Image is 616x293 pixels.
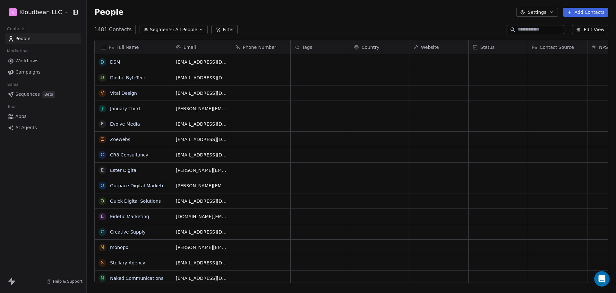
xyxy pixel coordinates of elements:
[594,271,610,287] div: Open Intercom Messenger
[101,228,104,235] div: C
[116,44,139,50] span: Full Name
[469,40,528,54] div: Status
[101,151,104,158] div: C
[15,113,27,120] span: Apps
[176,260,227,266] span: [EMAIL_ADDRESS][DOMAIN_NAME]
[110,276,163,281] a: Naked Communications
[110,183,169,188] a: Outpace Digital Marketing
[563,8,608,17] button: Add Contacts
[5,122,81,133] a: AI Agents
[100,198,104,204] div: Q
[110,91,137,96] a: Vital Design
[4,24,28,34] span: Contacts
[302,44,312,50] span: Tags
[19,8,62,16] span: Kloudbean LLC
[15,69,40,75] span: Campaigns
[172,40,231,54] div: Email
[243,44,276,50] span: Phone Number
[100,182,104,189] div: O
[176,75,227,81] span: [EMAIL_ADDRESS][DOMAIN_NAME]
[95,40,172,54] div: Full Name
[110,260,145,265] a: Stellary Agency
[5,33,81,44] a: People
[110,75,146,80] a: Digital ByteTeck
[101,136,104,143] div: Z
[100,244,104,251] div: m
[176,213,227,220] span: [DOMAIN_NAME][EMAIL_ADDRESS][DOMAIN_NAME]
[4,80,21,89] span: Sales
[516,8,558,17] button: Settings
[101,213,104,220] div: E
[110,199,161,204] a: Quick Digital Solutions
[176,121,227,127] span: [EMAIL_ADDRESS][DOMAIN_NAME]
[110,106,140,111] a: January Third
[176,275,227,281] span: [EMAIL_ADDRESS][DOMAIN_NAME]
[110,214,149,219] a: Eidetic Marketing
[231,40,290,54] div: Phone Number
[540,44,574,50] span: Contact Source
[53,279,82,284] span: Help & Support
[110,152,148,157] a: CR8 Consultancy
[4,46,30,56] span: Marketing
[5,67,81,77] a: Campaigns
[175,26,197,33] span: All People
[11,9,14,15] span: K
[176,182,227,189] span: [PERSON_NAME][EMAIL_ADDRESS][DOMAIN_NAME]
[4,102,20,111] span: Tools
[350,40,409,54] div: Country
[176,229,227,235] span: [EMAIL_ADDRESS][DOMAIN_NAME]
[101,59,104,66] div: D
[176,198,227,204] span: [EMAIL_ADDRESS][DOMAIN_NAME]
[8,7,68,18] button: KKloudbean LLC
[102,105,103,112] div: J
[176,105,227,112] span: [PERSON_NAME][EMAIL_ADDRESS][DOMAIN_NAME]
[572,25,608,34] button: Edit View
[176,59,227,65] span: [EMAIL_ADDRESS][DOMAIN_NAME]
[101,120,104,127] div: E
[5,111,81,122] a: Apps
[176,167,227,173] span: [PERSON_NAME][EMAIL_ADDRESS][DOMAIN_NAME]
[101,167,104,173] div: E
[15,124,37,131] span: AI Agents
[110,59,120,65] a: DSM
[110,121,140,127] a: Evolve Media
[101,275,104,281] div: N
[101,74,104,81] div: D
[176,136,227,143] span: [EMAIL_ADDRESS][DOMAIN_NAME]
[409,40,468,54] div: Website
[480,44,495,50] span: Status
[5,56,81,66] a: Workflows
[528,40,587,54] div: Contact Source
[47,279,82,284] a: Help & Support
[94,26,132,33] span: 1481 Contacts
[211,25,238,34] button: Filter
[110,245,128,250] a: monopo
[110,168,138,173] a: Ester Digital
[176,244,227,251] span: [PERSON_NAME][EMAIL_ADDRESS][DOMAIN_NAME]
[95,54,172,283] div: grid
[150,26,174,33] span: Segments:
[15,91,40,98] span: Sequences
[184,44,196,50] span: Email
[176,90,227,96] span: [EMAIL_ADDRESS][DOMAIN_NAME]
[421,44,439,50] span: Website
[15,35,30,42] span: People
[42,91,55,98] span: Beta
[101,90,104,96] div: V
[362,44,380,50] span: Country
[291,40,350,54] div: Tags
[5,89,81,100] a: SequencesBeta
[176,152,227,158] span: [EMAIL_ADDRESS][DOMAIN_NAME]
[110,229,146,235] a: Creative Supply
[101,259,104,266] div: S
[94,7,124,17] span: People
[15,58,38,64] span: Workflows
[110,137,130,142] a: Zoewebs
